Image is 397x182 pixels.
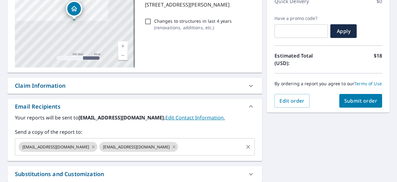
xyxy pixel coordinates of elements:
[374,52,382,67] p: $18
[78,114,165,121] b: [EMAIL_ADDRESS][DOMAIN_NAME].
[154,18,232,24] p: Changes to structures in last 4 years
[7,166,262,182] div: Substitutions and Customization
[15,102,60,111] div: Email Recipients
[15,82,65,90] div: Claim Information
[279,97,305,104] span: Edit order
[165,114,225,121] a: EditContactInfo
[15,170,104,178] div: Substitutions and Customization
[19,142,97,152] div: [EMAIL_ADDRESS][DOMAIN_NAME]
[274,52,328,67] p: Estimated Total (USD):
[118,41,127,51] a: Current Level 17, Zoom In
[118,51,127,60] a: Current Level 17, Zoom Out
[15,128,255,136] label: Send a copy of the report to:
[145,1,252,8] p: [STREET_ADDRESS][PERSON_NAME]
[99,144,173,150] span: [EMAIL_ADDRESS][DOMAIN_NAME]
[354,81,382,86] a: Terms of Use
[15,114,255,121] label: Your reports will be sent to
[274,94,310,108] button: Edit order
[274,16,328,21] label: Have a promo code?
[66,1,82,20] div: Dropped pin, building 1, Residential property, 23225 Robin Song Dr Clarksburg, MD 20871
[335,28,352,35] span: Apply
[7,78,262,94] div: Claim Information
[339,94,382,108] button: Submit order
[244,142,252,151] button: Clear
[7,99,262,114] div: Email Recipients
[19,144,93,150] span: [EMAIL_ADDRESS][DOMAIN_NAME]
[330,24,357,38] button: Apply
[274,81,382,86] p: By ordering a report you agree to our
[344,97,377,104] span: Submit order
[99,142,178,152] div: [EMAIL_ADDRESS][DOMAIN_NAME]
[154,24,232,31] p: ( renovations, additions, etc. )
